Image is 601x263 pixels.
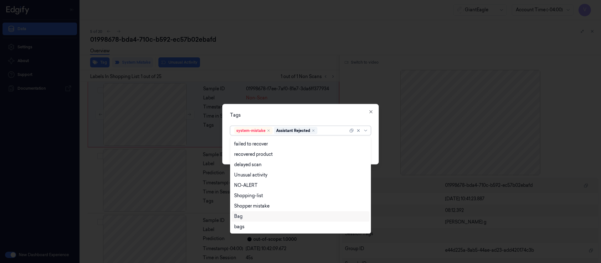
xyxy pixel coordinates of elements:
div: Shopping-list [234,192,263,199]
div: Tags [230,112,371,118]
div: failed to recover [234,141,268,147]
div: Shopper mistake [234,203,270,209]
div: system-mistake [236,128,265,133]
div: Unusual activity [234,172,267,178]
div: bags [234,224,244,230]
div: recovered product [234,151,273,158]
div: NO-ALERT [234,182,258,189]
div: Bag [234,213,243,220]
div: Remove ,system-mistake [267,129,270,132]
div: Assistant Rejected [276,128,310,133]
div: delayed scan [234,161,262,168]
div: Remove ,Assistant Rejected [311,129,315,132]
